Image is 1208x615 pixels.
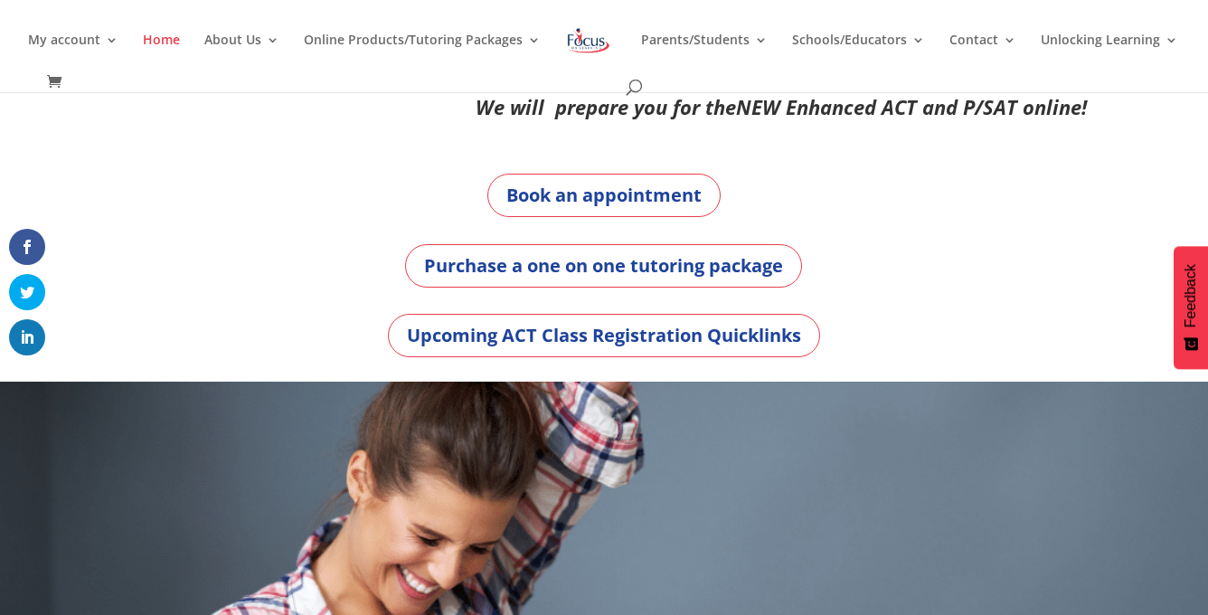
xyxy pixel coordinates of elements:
[476,93,736,120] em: We will prepare you for the
[143,33,180,76] a: Home
[388,314,820,357] a: Upcoming ACT Class Registration Quicklinks
[949,33,1016,76] a: Contact
[736,93,1087,120] em: NEW Enhanced ACT and P/SAT online!
[28,33,118,76] a: My account
[565,24,612,57] img: Focus on Learning
[204,33,279,76] a: About Us
[1174,246,1208,369] button: Feedback - Show survey
[405,244,802,288] a: Purchase a one on one tutoring package
[641,33,768,76] a: Parents/Students
[304,33,541,76] a: Online Products/Tutoring Packages
[1183,264,1199,327] span: Feedback
[1041,33,1178,76] a: Unlocking Learning
[487,174,721,217] a: Book an appointment
[792,33,925,76] a: Schools/Educators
